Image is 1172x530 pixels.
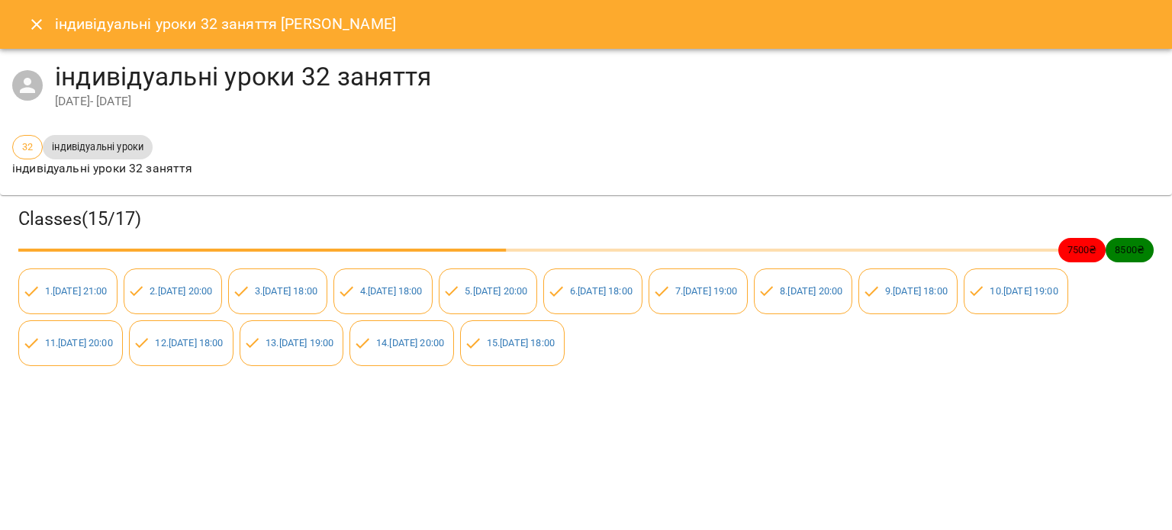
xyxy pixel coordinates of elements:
[487,337,555,349] a: 15.[DATE] 18:00
[45,337,113,349] a: 11.[DATE] 20:00
[675,285,738,297] a: 7.[DATE] 19:00
[12,159,192,178] p: індивідуальні уроки 32 заняття
[255,285,317,297] a: 3.[DATE] 18:00
[43,140,153,154] span: індивідуальні уроки
[150,285,212,297] a: 2.[DATE] 20:00
[13,140,42,154] span: 32
[885,285,948,297] a: 9.[DATE] 18:00
[465,285,527,297] a: 5.[DATE] 20:00
[45,285,108,297] a: 1.[DATE] 21:00
[570,285,633,297] a: 6.[DATE] 18:00
[55,12,397,36] h6: індивідуальні уроки 32 заняття [PERSON_NAME]
[155,337,223,349] a: 12.[DATE] 18:00
[990,285,1058,297] a: 10.[DATE] 19:00
[55,92,1160,111] div: [DATE] - [DATE]
[360,285,423,297] a: 4.[DATE] 18:00
[18,6,55,43] button: Close
[376,337,444,349] a: 14.[DATE] 20:00
[780,285,842,297] a: 8.[DATE] 20:00
[55,61,1160,92] h4: індивідуальні уроки 32 заняття
[1106,243,1154,257] span: 8500 ₴
[1058,243,1106,257] span: 7500 ₴
[266,337,333,349] a: 13.[DATE] 19:00
[18,207,1154,231] h3: Classes ( 15 / 17 )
